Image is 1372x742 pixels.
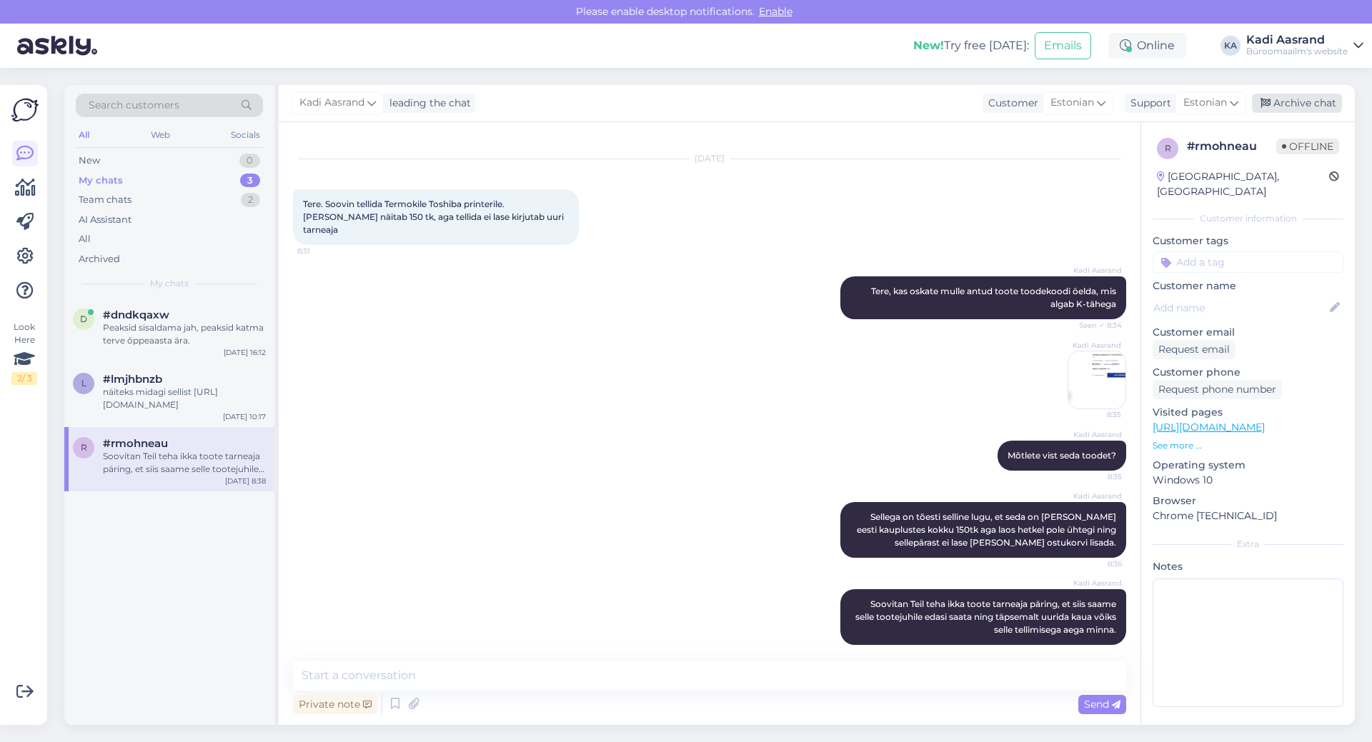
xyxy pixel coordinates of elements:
[79,193,131,207] div: Team chats
[1068,429,1122,440] span: Kadi Aasrand
[1153,212,1343,225] div: Customer information
[239,154,260,168] div: 0
[1035,32,1091,59] button: Emails
[79,213,131,227] div: AI Assistant
[240,174,260,188] div: 3
[1068,491,1122,501] span: Kadi Aasrand
[1153,340,1236,359] div: Request email
[103,373,162,386] span: #lmjhbnzb
[1153,421,1265,433] a: [URL][DOMAIN_NAME]
[1084,698,1120,711] span: Send
[855,598,1118,635] span: Soovitan Teil teha ikka toote tarneaja päring, et siis saame selle tootejuhile edasi saata ning t...
[913,37,1029,54] div: Try free [DATE]:
[103,386,266,411] div: näiteks midagi sellist [URL][DOMAIN_NAME]
[1183,95,1227,111] span: Estonian
[81,378,86,388] span: l
[1153,458,1343,473] p: Operating system
[1153,380,1282,399] div: Request phone number
[857,511,1118,548] span: Sellega on tõesti selline lugu, et seda on [PERSON_NAME] eesti kauplustes kokku 150tk aga laos he...
[1068,646,1122,656] span: 8:38
[224,347,266,358] div: [DATE] 16:12
[1153,473,1343,488] p: Windows 10
[1153,365,1343,380] p: Customer phone
[755,5,797,18] span: Enable
[1153,439,1343,452] p: See more ...
[225,476,266,486] div: [DATE] 8:38
[299,95,364,111] span: Kadi Aasrand
[79,252,120,266] div: Archived
[297,246,351,256] span: 8:31
[1157,169,1329,199] div: [GEOGRAPHIC_DATA], [GEOGRAPHIC_DATA]
[1068,340,1121,351] span: Kadi Aasrand
[79,232,91,246] div: All
[1165,143,1171,154] span: r
[1153,538,1343,551] div: Extra
[983,96,1038,111] div: Customer
[1068,578,1122,588] span: Kadi Aasrand
[1153,405,1343,420] p: Visited pages
[148,126,173,144] div: Web
[913,39,944,52] b: New!
[1252,94,1342,113] div: Archive chat
[1108,33,1186,59] div: Online
[1125,96,1171,111] div: Support
[1246,34,1348,46] div: Kadi Aasrand
[1068,471,1122,482] span: 8:35
[81,442,87,453] span: r
[89,98,179,113] span: Search customers
[1153,234,1343,249] p: Customer tags
[1068,320,1122,331] span: Seen ✓ 8:34
[1153,279,1343,294] p: Customer name
[1153,493,1343,508] p: Browser
[1068,409,1121,420] span: 8:35
[293,152,1126,165] div: [DATE]
[1153,559,1343,574] p: Notes
[103,321,266,347] div: Peaksid sisaldama jah, peaksid katma terve õppeaasta ära.
[79,174,123,188] div: My chats
[871,286,1118,309] span: Tere, kas oskate mulle antud toote toodekoodi öelda, mis algab K-tähega
[80,314,87,324] span: d
[1221,36,1241,56] div: KA
[11,321,37,385] div: Look Here
[76,126,92,144] div: All
[1068,558,1122,569] span: 8:36
[1068,351,1125,408] img: Attachment
[1187,138,1276,155] div: # rmohneau
[241,193,260,207] div: 2
[1246,34,1363,57] a: Kadi AasrandBüroomaailm's website
[1153,300,1327,316] input: Add name
[11,96,39,124] img: Askly Logo
[103,309,169,321] span: #dndkqaxw
[1276,139,1339,154] span: Offline
[103,450,266,476] div: Soovitan Teil teha ikka toote tarneaja päring, et siis saame selle tootejuhile edasi saata ning t...
[103,437,168,450] span: #rmohneau
[11,372,37,385] div: 2 / 3
[79,154,100,168] div: New
[384,96,471,111] div: leading the chat
[293,695,377,714] div: Private note
[228,126,263,144] div: Socials
[1153,325,1343,340] p: Customer email
[1153,508,1343,523] p: Chrome [TECHNICAL_ID]
[1068,265,1122,276] span: Kadi Aasrand
[1246,46,1348,57] div: Büroomaailm's website
[1008,450,1116,461] span: Mõtlete vist seda toodet?
[1050,95,1094,111] span: Estonian
[303,199,566,235] span: Tere. Soovin tellida Termokile Toshiba printerile. [PERSON_NAME] näitab 150 tk, aga tellida ei la...
[150,277,189,290] span: My chats
[1153,251,1343,273] input: Add a tag
[223,411,266,422] div: [DATE] 10:17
